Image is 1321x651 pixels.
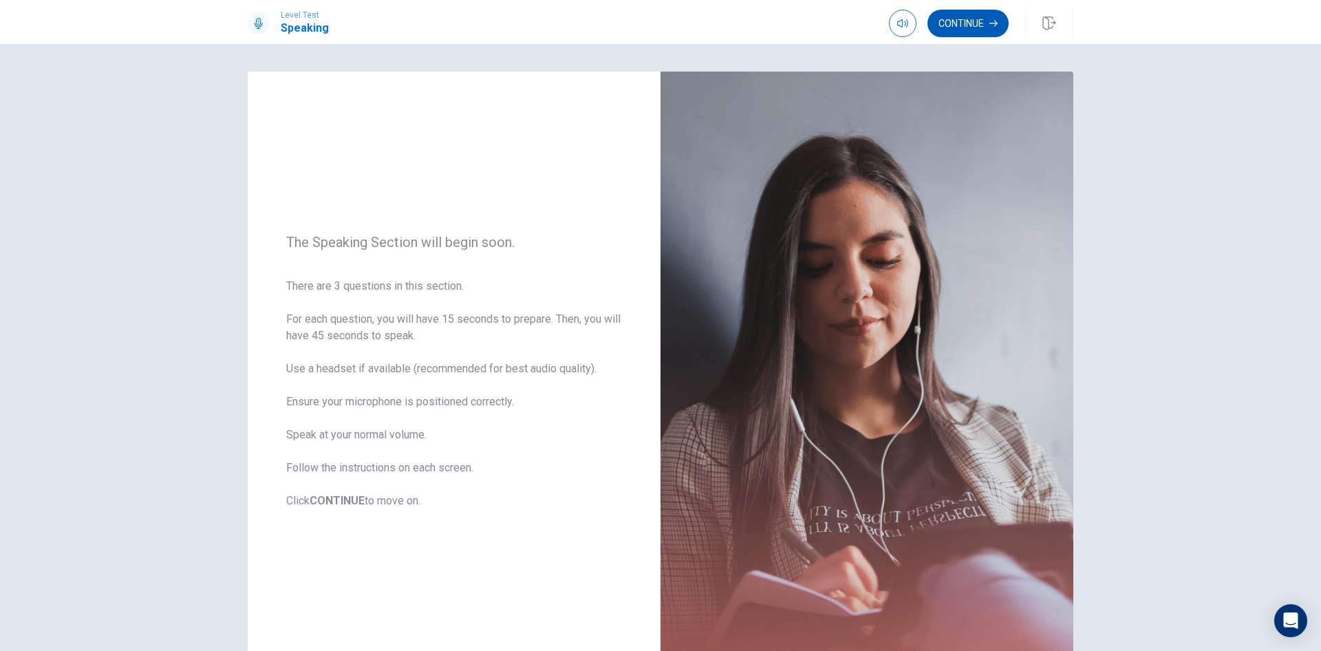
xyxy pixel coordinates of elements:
span: There are 3 questions in this section. For each question, you will have 15 seconds to prepare. Th... [286,278,622,509]
h1: Speaking [281,20,329,36]
div: Open Intercom Messenger [1274,604,1307,637]
span: The Speaking Section will begin soon. [286,234,622,250]
button: Continue [927,10,1009,37]
span: Level Test [281,10,329,20]
b: CONTINUE [310,494,365,507]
